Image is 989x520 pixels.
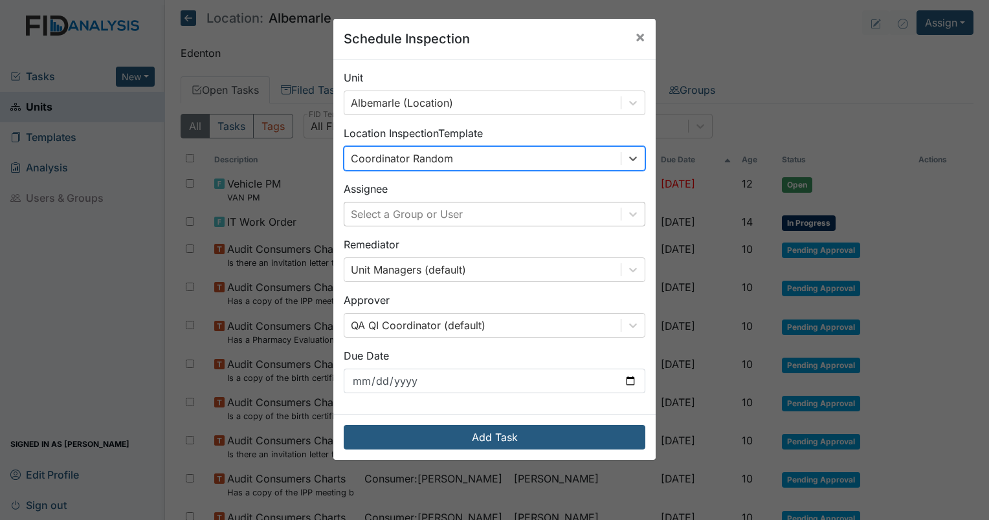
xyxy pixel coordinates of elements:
[351,95,453,111] div: Albemarle (Location)
[635,27,645,46] span: ×
[344,29,470,49] h5: Schedule Inspection
[351,206,463,222] div: Select a Group or User
[351,262,466,277] div: Unit Managers (default)
[344,237,399,252] label: Remediator
[344,292,390,308] label: Approver
[344,70,363,85] label: Unit
[351,151,453,166] div: Coordinator Random
[344,425,645,450] button: Add Task
[344,125,483,141] label: Location Inspection Template
[625,19,656,55] button: Close
[344,181,388,197] label: Assignee
[344,348,389,363] label: Due Date
[351,318,485,333] div: QA QI Coordinator (default)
